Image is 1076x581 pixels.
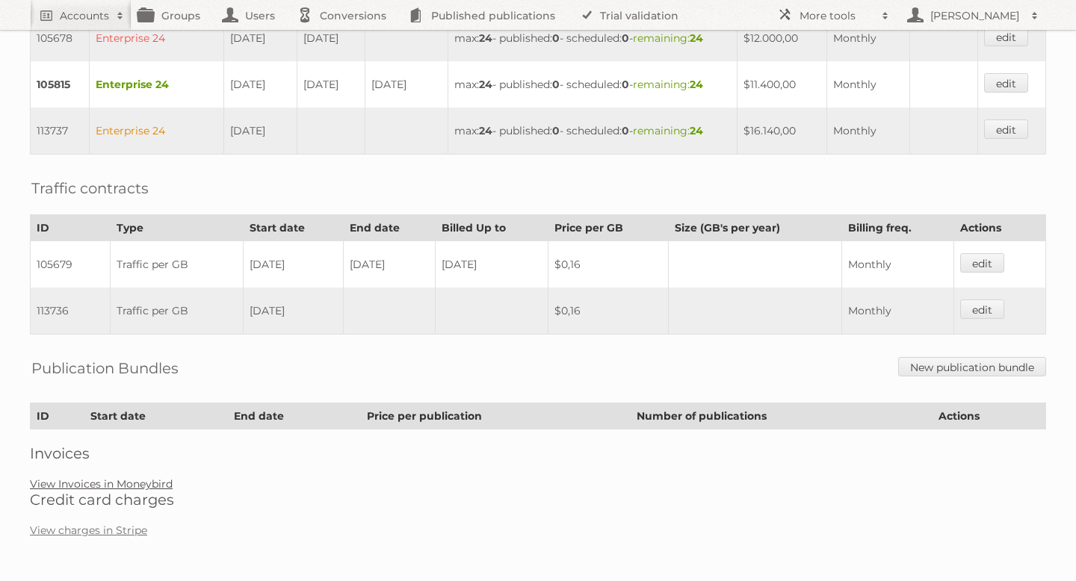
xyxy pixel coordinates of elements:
td: 105679 [31,241,111,288]
strong: 0 [622,124,629,137]
td: Traffic per GB [111,288,244,335]
td: [DATE] [297,15,365,61]
td: [DATE] [224,61,297,108]
th: Number of publications [631,403,933,429]
td: max: - published: - scheduled: - [448,15,737,61]
strong: 24 [690,78,703,91]
td: $16.140,00 [737,108,827,155]
td: Enterprise 24 [89,61,223,108]
th: Billing freq. [841,215,953,241]
td: max: - published: - scheduled: - [448,108,737,155]
strong: 24 [690,31,703,45]
td: 113737 [31,108,90,155]
td: Enterprise 24 [89,15,223,61]
h2: Publication Bundles [31,357,179,379]
strong: 0 [622,31,629,45]
td: Monthly [827,108,909,155]
td: [DATE] [244,288,344,335]
span: remaining: [633,31,703,45]
h2: Credit card charges [30,491,1046,509]
td: [DATE] [224,108,297,155]
td: Traffic per GB [111,241,244,288]
td: [DATE] [244,241,344,288]
td: $0,16 [548,288,668,335]
strong: 24 [690,124,703,137]
th: Actions [932,403,1045,429]
a: edit [984,73,1028,93]
h2: Accounts [60,8,109,23]
td: 105678 [31,15,90,61]
a: edit [960,299,1004,319]
th: Start date [84,403,227,429]
th: Size (GB's per year) [668,215,841,241]
th: Billed Up to [436,215,548,241]
td: [DATE] [436,241,548,288]
th: ID [31,215,111,241]
h2: Traffic contracts [31,177,149,199]
th: ID [31,403,84,429]
strong: 0 [622,78,629,91]
span: remaining: [633,124,703,137]
strong: 0 [552,31,560,45]
strong: 24 [479,124,492,137]
td: [DATE] [224,15,297,61]
td: 113736 [31,288,111,335]
a: edit [960,253,1004,273]
th: End date [343,215,435,241]
td: Monthly [841,241,953,288]
td: Monthly [827,15,909,61]
strong: 0 [552,78,560,91]
th: Type [111,215,244,241]
td: [DATE] [297,61,365,108]
h2: More tools [800,8,874,23]
td: Enterprise 24 [89,108,223,155]
td: 105815 [31,61,90,108]
td: [DATE] [365,61,448,108]
td: [DATE] [343,241,435,288]
th: Price per GB [548,215,668,241]
strong: 24 [479,31,492,45]
a: edit [984,27,1028,46]
th: Actions [953,215,1045,241]
td: $0,16 [548,241,668,288]
strong: 24 [479,78,492,91]
th: End date [228,403,361,429]
a: View Invoices in Moneybird [30,477,173,491]
a: New publication bundle [898,357,1046,376]
td: $11.400,00 [737,61,827,108]
strong: 0 [552,124,560,137]
h2: Invoices [30,444,1046,462]
td: max: - published: - scheduled: - [448,61,737,108]
a: View charges in Stripe [30,523,147,537]
th: Start date [244,215,344,241]
td: Monthly [827,61,909,108]
h2: [PERSON_NAME] [927,8,1024,23]
a: edit [984,119,1028,139]
th: Price per publication [360,403,630,429]
span: remaining: [633,78,703,91]
td: $12.000,00 [737,15,827,61]
td: Monthly [841,288,953,335]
